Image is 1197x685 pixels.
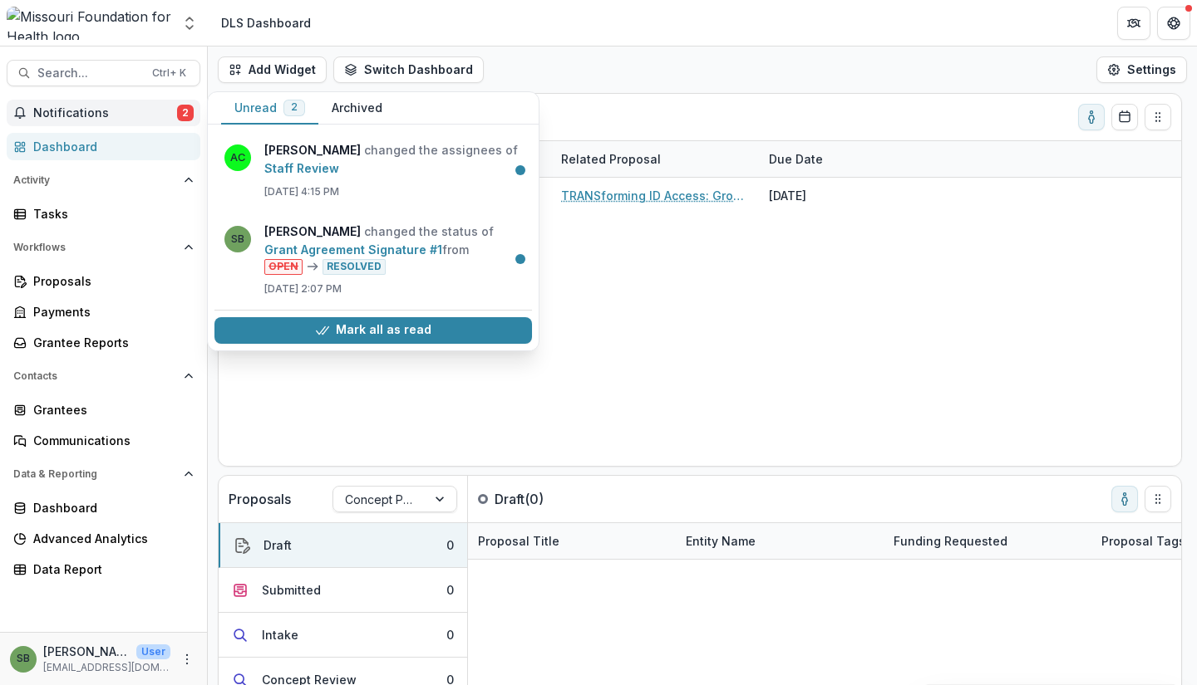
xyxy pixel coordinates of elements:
button: Archived [318,92,396,125]
div: Draft [264,536,292,554]
div: Dashboard [33,499,187,516]
a: Grantees [7,396,200,423]
a: Payments [7,298,200,325]
div: [DATE] [759,178,884,213]
span: Workflows [13,242,177,253]
div: Entity Name [676,523,884,559]
button: Drag [1145,104,1171,130]
a: Grant Agreement Signature #1 [264,242,442,257]
button: More [177,649,197,669]
nav: breadcrumb [214,11,318,35]
img: Missouri Foundation for Health logo [7,7,171,40]
button: toggle-assigned-to-me [1078,104,1105,130]
button: Open Workflows [7,234,200,261]
a: TRANSforming ID Access: Growing Capacity to Defend & Expand Gender Marker Changes [561,187,749,204]
div: Grantees [33,401,187,418]
div: Proposal Title [468,523,676,559]
button: Switch Dashboard [333,56,484,83]
button: Search... [7,60,200,86]
p: Proposals [229,489,291,509]
div: 0 [446,581,454,599]
span: Contacts [13,370,177,382]
div: Funding Requested [884,523,1091,559]
p: [EMAIL_ADDRESS][DOMAIN_NAME] [43,660,170,675]
button: Mark all as read [214,317,532,344]
button: Intake0 [219,613,467,658]
button: Open Data & Reporting [7,461,200,487]
div: Samantha Bunk [17,653,30,664]
div: Related Proposal [551,141,759,177]
button: Draft0 [219,523,467,568]
div: Advanced Analytics [33,530,187,547]
a: Communications [7,427,200,454]
div: Related Proposal [551,150,671,168]
div: Submitted [262,581,321,599]
button: Add Widget [218,56,327,83]
button: Submitted0 [219,568,467,613]
p: changed the assignees of [264,141,522,178]
div: Proposals [33,272,187,290]
div: Payments [33,303,187,320]
div: Proposal Tags [1091,532,1195,550]
button: Settings [1096,56,1187,83]
div: Due Date [759,141,884,177]
a: Advanced Analytics [7,525,200,552]
p: [PERSON_NAME] [43,643,130,660]
div: Intake [262,626,298,643]
div: Tasks [33,205,187,223]
a: Proposals [7,267,200,295]
button: Get Help [1157,7,1190,40]
div: Data Report [33,560,187,578]
button: Open Activity [7,167,200,193]
span: 2 [177,105,194,121]
div: Entity Name [676,532,766,550]
div: Due Date [759,150,833,168]
div: Grantee Reports [33,334,187,351]
button: Open entity switcher [178,7,201,40]
a: Grantee Reports [7,329,200,356]
button: toggle-assigned-to-me [1111,486,1138,512]
div: Dashboard [33,138,187,155]
div: Funding Requested [884,532,1017,550]
button: Drag [1145,486,1171,512]
p: changed the status of from [264,223,522,275]
p: Draft ( 0 ) [495,489,619,509]
div: DLS Dashboard [221,14,311,32]
span: Activity [13,174,177,186]
a: Data Report [7,555,200,583]
span: 2 [291,101,298,113]
div: 0 [446,536,454,554]
div: Communications [33,432,187,449]
a: Dashboard [7,133,200,160]
button: Unread [221,92,318,125]
a: Staff Review [264,161,339,175]
button: Open Contacts [7,363,200,389]
a: Tasks [7,200,200,228]
div: Ctrl + K [149,64,190,82]
div: Proposal Title [468,532,569,550]
button: Notifications2 [7,100,200,126]
span: Data & Reporting [13,468,177,480]
button: Calendar [1111,104,1138,130]
span: Notifications [33,106,177,120]
div: 0 [446,626,454,643]
button: Partners [1117,7,1150,40]
p: User [136,644,170,659]
span: Search... [37,66,142,81]
a: Dashboard [7,494,200,521]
